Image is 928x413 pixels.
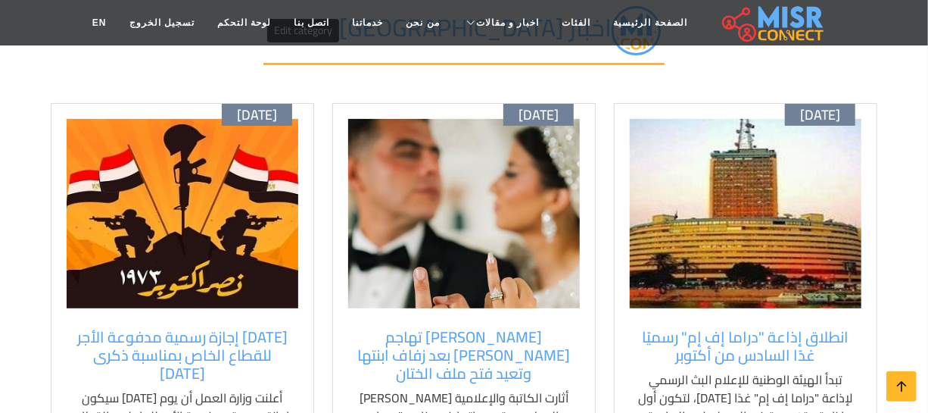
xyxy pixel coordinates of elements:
span: [DATE] [237,107,277,124]
a: من نحن [395,8,451,37]
span: [DATE] [518,107,559,124]
a: اتصل بنا [282,8,341,37]
a: الصفحة الرئيسية [603,8,699,37]
a: [DATE] إجازة رسمية مدفوعة الأجر للقطاع الخاص بمناسبة ذكرى [DATE] [74,328,291,383]
img: انطلاق البث الرسمي لإذاعة دراما إف إم على الموجة 87.8 من القاهرة [630,119,861,308]
img: main.misr_connect [722,4,824,42]
a: اخبار و مقالات [451,8,551,37]
img: ياسمين الخطيب تعلق على زفاف ابنة هبة قطب وتهاجم تصريحاتها القديمة عن الختان [348,119,580,308]
a: الفئات [551,8,603,37]
span: [DATE] [800,107,840,124]
a: تسجيل الخروج [118,8,206,37]
a: انطلاق إذاعة "دراما إف إم" رسميًا غدًا السادس من أكتوبر [637,328,854,365]
span: اخبار و مقالات [476,16,540,30]
a: خدماتنا [341,8,395,37]
a: EN [81,8,118,37]
img: وزارة العمل تعلن الخميس 9 أكتوبر 2025 إجازة رسمية للقطاع الخاص بمناسبة ذكرى 6 أكتوبر [67,119,298,308]
a: [PERSON_NAME] تهاجم [PERSON_NAME] بعد زفاف ابنتها وتعيد فتح ملف الختان [356,328,572,383]
a: لوحة التحكم [206,8,282,37]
